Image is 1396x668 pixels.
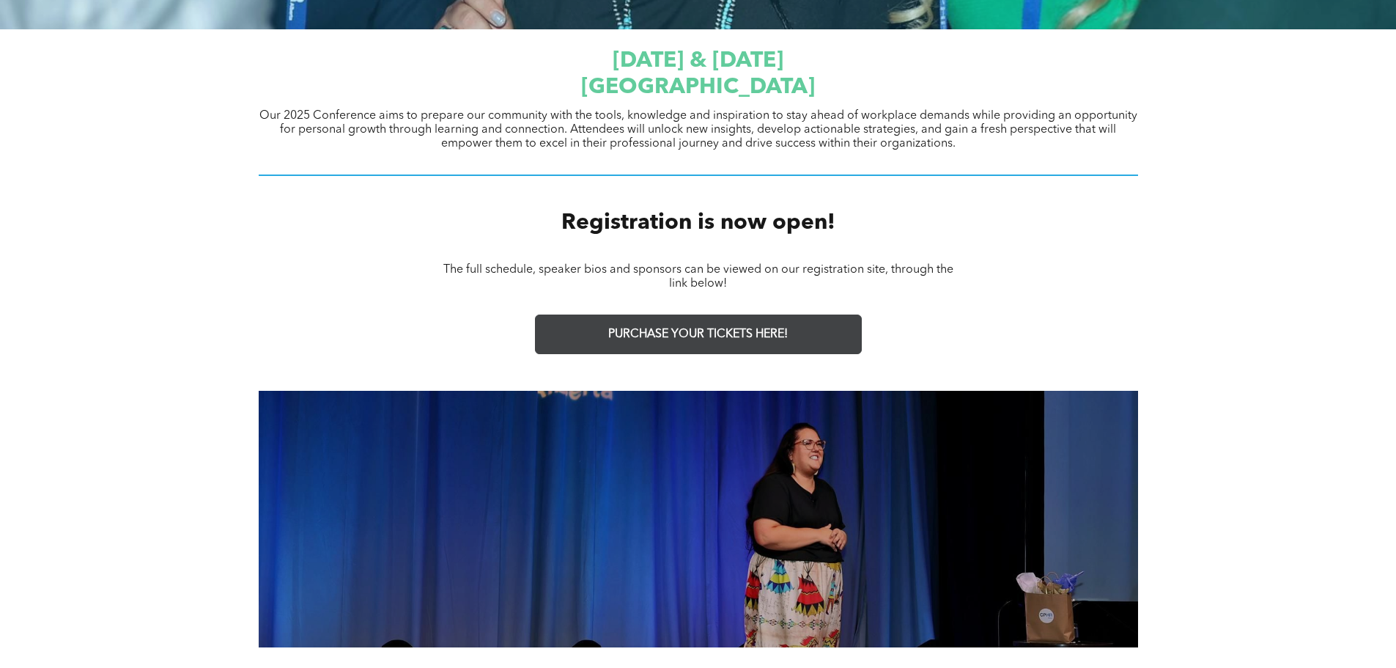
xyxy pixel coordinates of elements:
span: [GEOGRAPHIC_DATA] [581,76,815,98]
a: PURCHASE YOUR TICKETS HERE! [535,315,862,354]
span: [DATE] & [DATE] [613,50,783,72]
span: Registration is now open! [561,212,835,234]
span: PURCHASE YOUR TICKETS HERE! [608,328,788,342]
span: Our 2025 Conference aims to prepare our community with the tools, knowledge and inspiration to st... [259,110,1137,150]
span: The full schedule, speaker bios and sponsors can be viewed on our registration site, through the ... [443,264,953,290]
